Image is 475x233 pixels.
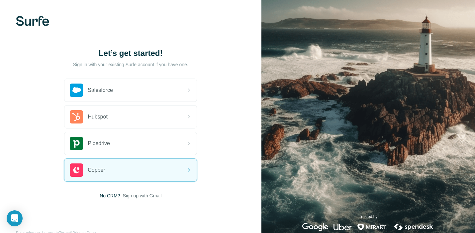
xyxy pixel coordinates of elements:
span: Salesforce [88,86,113,94]
h1: Let’s get started! [64,48,197,59]
span: No CRM? [100,192,120,199]
p: Sign in with your existing Surfe account if you have one. [73,61,188,68]
p: Trusted by [359,214,377,220]
img: hubspot's logo [70,110,83,123]
img: Surfe's logo [16,16,49,26]
span: Pipedrive [88,139,110,147]
img: google's logo [302,223,328,231]
div: Open Intercom Messenger [7,210,23,226]
img: mirakl's logo [357,223,388,231]
img: uber's logo [333,223,352,231]
img: salesforce's logo [70,84,83,97]
img: copper's logo [70,163,83,177]
button: Sign up with Gmail [123,192,162,199]
span: Hubspot [88,113,108,121]
img: spendesk's logo [393,223,434,231]
span: Copper [88,166,105,174]
img: pipedrive's logo [70,137,83,150]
